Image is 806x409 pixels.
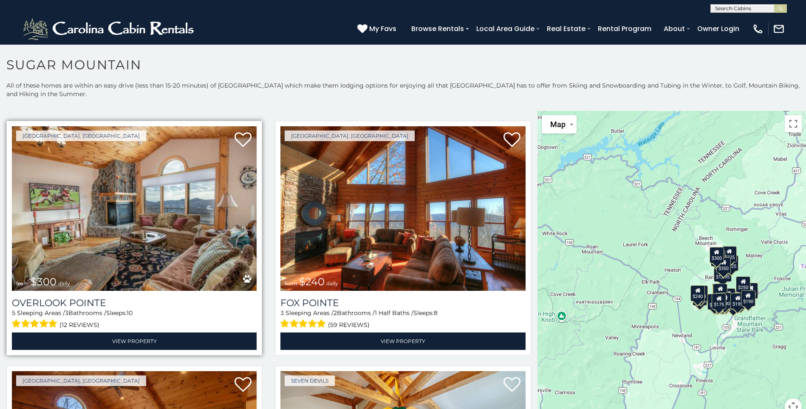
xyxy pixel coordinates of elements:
a: Fox Pointe [280,297,525,309]
a: Overlook Pointe from $300 daily [12,126,257,290]
a: About [659,21,689,36]
div: $265 [713,284,727,300]
div: Sleeping Areas / Bathrooms / Sleeps: [280,309,525,330]
span: from [285,280,297,287]
div: $190 [712,284,727,300]
span: daily [326,280,338,287]
span: 10 [127,309,133,317]
a: Owner Login [693,21,744,36]
span: 2 [334,309,337,317]
div: $200 [721,288,735,304]
img: White-1-2.png [21,16,198,42]
div: $250 [736,276,750,293]
a: Add to favorites [235,131,252,149]
span: (12 reviews) [59,319,99,330]
a: View Property [280,332,525,350]
a: Browse Rentals [407,21,468,36]
span: My Favs [369,23,396,34]
div: $190 [741,290,755,307]
a: Overlook Pointe [12,297,257,309]
span: $300 [31,276,57,288]
div: Sleeping Areas / Bathrooms / Sleeps: [12,309,257,330]
div: $240 [690,285,705,301]
span: 5 [12,309,15,317]
a: Local Area Guide [472,21,539,36]
img: phone-regular-white.png [752,23,764,35]
div: $195 [730,293,745,309]
span: 1 Half Baths / [375,309,413,317]
img: Overlook Pointe [12,126,257,290]
a: Add to favorites [503,131,520,149]
img: Fox Pointe [280,126,525,290]
div: $225 [722,246,737,262]
span: from [16,280,29,287]
div: $375 [707,294,722,310]
button: Change map style [542,115,577,133]
button: Toggle fullscreen view [785,115,802,132]
a: [GEOGRAPHIC_DATA], [GEOGRAPHIC_DATA] [16,131,146,141]
span: 8 [434,309,438,317]
span: 3 [65,309,68,317]
a: [GEOGRAPHIC_DATA], [GEOGRAPHIC_DATA] [16,375,146,386]
div: $155 [744,283,758,299]
a: Seven Devils [285,375,335,386]
div: $300 [709,247,724,263]
span: daily [58,280,70,287]
span: 3 [280,309,284,317]
div: $375 [712,293,727,309]
div: $125 [724,255,738,271]
a: Add to favorites [235,376,252,394]
div: $290 [718,293,732,309]
a: Add to favorites [503,376,520,394]
span: Map [550,120,566,129]
span: (59 reviews) [328,319,370,330]
a: [GEOGRAPHIC_DATA], [GEOGRAPHIC_DATA] [285,131,415,141]
div: $350 [716,257,731,273]
a: My Favs [357,23,399,34]
div: $175 [712,293,726,310]
div: $1,095 [714,266,732,282]
a: View Property [12,332,257,350]
img: mail-regular-white.png [773,23,785,35]
span: $240 [299,276,325,288]
a: Rental Program [594,21,656,36]
a: Real Estate [543,21,590,36]
a: Fox Pointe from $240 daily [280,126,525,290]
